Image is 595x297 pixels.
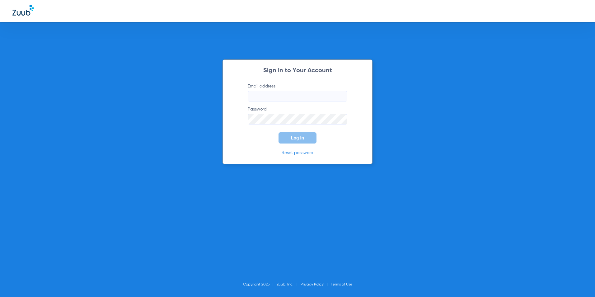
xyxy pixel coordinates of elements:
span: Log In [291,135,304,140]
iframe: Chat Widget [564,267,595,297]
li: Zuub, Inc. [277,281,301,288]
h2: Sign In to Your Account [238,68,357,74]
a: Terms of Use [331,283,352,286]
label: Password [248,106,347,125]
li: Copyright 2025 [243,281,277,288]
img: Zuub Logo [12,5,34,16]
a: Reset password [282,151,313,155]
a: Privacy Policy [301,283,324,286]
input: Email address [248,91,347,101]
input: Password [248,114,347,125]
label: Email address [248,83,347,101]
button: Log In [279,132,316,144]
